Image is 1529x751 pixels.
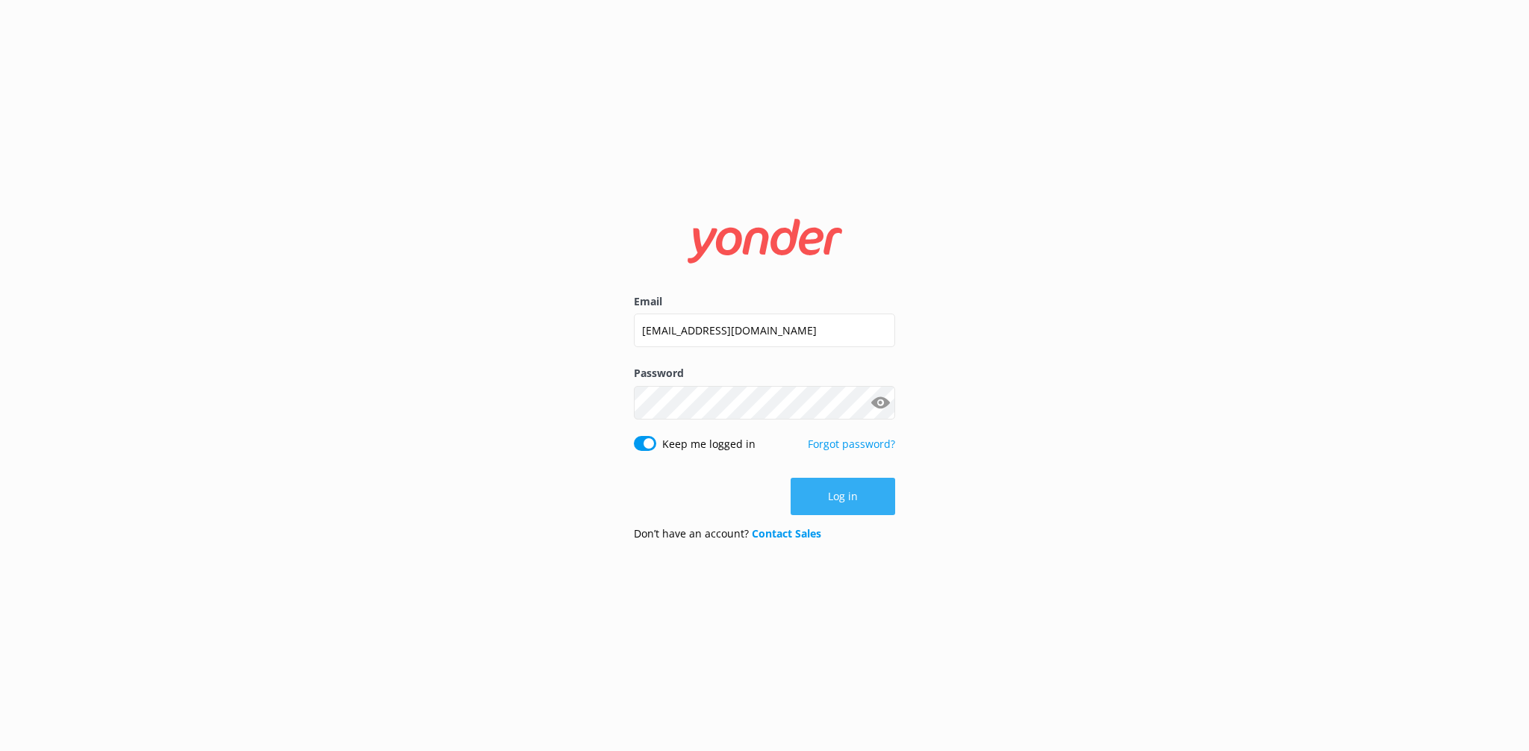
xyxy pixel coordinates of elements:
[791,478,895,515] button: Log in
[662,436,756,452] label: Keep me logged in
[808,437,895,451] a: Forgot password?
[865,387,895,417] button: Show password
[634,293,895,310] label: Email
[752,526,821,540] a: Contact Sales
[634,365,895,381] label: Password
[634,314,895,347] input: user@emailaddress.com
[634,526,821,542] p: Don’t have an account?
